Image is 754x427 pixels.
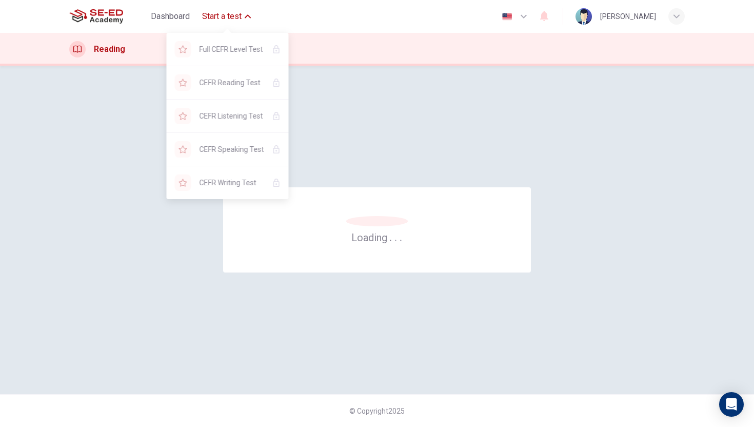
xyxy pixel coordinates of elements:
[501,13,513,21] img: en
[202,10,242,23] span: Start a test
[394,228,398,245] h6: .
[349,407,405,415] span: © Copyright 2025
[576,8,592,25] img: Profile picture
[600,10,656,23] div: [PERSON_NAME]
[200,177,264,189] span: CEFR Writing Test
[167,100,289,132] div: YOU NEED A LICENSE TO ACCESS THIS CONTENT
[200,76,264,89] span: CEFR Reading Test
[69,6,123,27] img: SE-ED Academy logo
[389,228,392,245] h6: .
[399,228,403,245] h6: .
[167,133,289,166] div: YOU NEED A LICENSE TO ACCESS THIS CONTENT
[200,143,264,156] span: CEFR Speaking Test
[151,10,190,23] span: Dashboard
[200,43,264,55] span: Full CEFR Level Test
[147,7,194,26] button: Dashboard
[200,110,264,122] span: CEFR Listening Test
[94,43,125,55] h1: Reading
[719,392,744,417] div: Open Intercom Messenger
[167,166,289,199] div: YOU NEED A LICENSE TO ACCESS THIS CONTENT
[69,6,147,27] a: SE-ED Academy logo
[167,66,289,99] div: YOU NEED A LICENSE TO ACCESS THIS CONTENT
[198,7,255,26] button: Start a test
[351,230,403,244] h6: Loading
[167,33,289,66] div: YOU NEED A LICENSE TO ACCESS THIS CONTENT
